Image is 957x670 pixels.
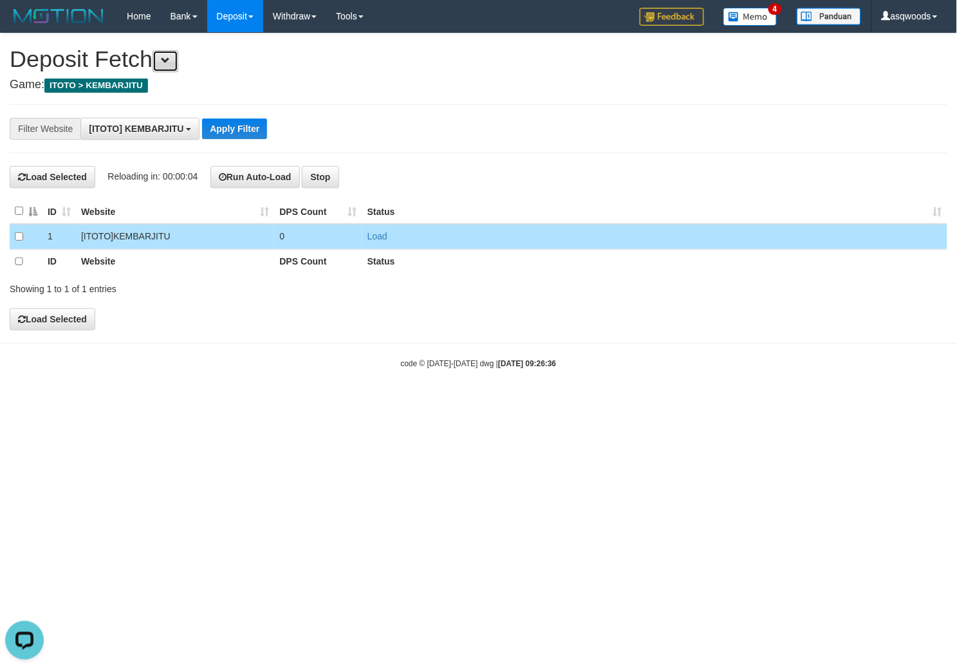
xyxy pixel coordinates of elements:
[44,79,148,93] span: ITOTO > KEMBARJITU
[89,124,183,134] span: [ITOTO] KEMBARJITU
[42,224,76,249] td: 1
[367,231,387,241] a: Load
[76,199,274,224] th: Website: activate to sort column ascending
[640,8,704,26] img: Feedback.jpg
[107,171,198,181] span: Reloading in: 00:00:04
[10,6,107,26] img: MOTION_logo.png
[5,5,44,44] button: Open LiveChat chat widget
[279,231,284,241] span: 0
[768,3,782,15] span: 4
[10,118,80,140] div: Filter Website
[401,359,557,368] small: code © [DATE]-[DATE] dwg |
[362,199,947,224] th: Status: activate to sort column ascending
[202,118,267,139] button: Apply Filter
[274,249,362,274] th: DPS Count
[723,8,777,26] img: Button%20Memo.svg
[76,224,274,249] td: [ITOTO] KEMBARJITU
[10,277,389,295] div: Showing 1 to 1 of 1 entries
[10,79,947,91] h4: Game:
[797,8,861,25] img: panduan.png
[80,118,200,140] button: [ITOTO] KEMBARJITU
[362,249,947,274] th: Status
[42,249,76,274] th: ID
[10,46,947,72] h1: Deposit Fetch
[76,249,274,274] th: Website
[302,166,339,188] button: Stop
[10,166,95,188] button: Load Selected
[498,359,556,368] strong: [DATE] 09:26:36
[42,199,76,224] th: ID: activate to sort column ascending
[274,199,362,224] th: DPS Count: activate to sort column ascending
[10,308,95,330] button: Load Selected
[210,166,300,188] button: Run Auto-Load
